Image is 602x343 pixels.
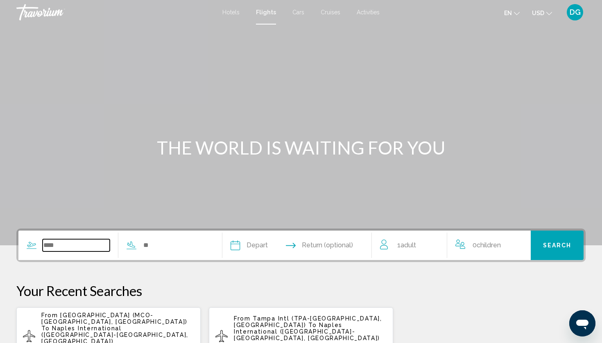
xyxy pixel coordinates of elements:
[256,9,276,16] a: Flights
[477,241,501,249] span: Children
[473,240,501,251] span: 0
[41,325,50,332] span: To
[321,9,340,16] a: Cruises
[292,9,304,16] a: Cars
[532,7,552,19] button: Change currency
[234,315,251,322] span: From
[397,240,416,251] span: 1
[222,9,240,16] a: Hotels
[564,4,586,21] button: User Menu
[147,137,455,158] h1: THE WORLD IS WAITING FOR YOU
[302,240,353,251] span: Return (optional)
[234,315,382,328] span: Tampa Intl (TPA-[GEOGRAPHIC_DATA], [GEOGRAPHIC_DATA])
[286,231,353,260] button: Return date
[543,242,572,249] span: Search
[504,7,520,19] button: Change language
[357,9,380,16] a: Activities
[234,322,380,341] span: Naples International ([GEOGRAPHIC_DATA]-[GEOGRAPHIC_DATA], [GEOGRAPHIC_DATA])
[16,282,586,299] p: Your Recent Searches
[569,310,595,336] iframe: Button to launch messaging window
[401,241,416,249] span: Adult
[504,10,512,16] span: en
[41,312,58,318] span: From
[18,231,584,260] div: Search widget
[532,10,544,16] span: USD
[16,4,214,20] a: Travorium
[531,231,584,260] button: Search
[308,322,317,328] span: To
[231,231,268,260] button: Depart date
[372,231,531,260] button: Travelers: 1 adult, 0 children
[570,8,581,16] span: DG
[41,312,188,325] span: [GEOGRAPHIC_DATA] (MCO-[GEOGRAPHIC_DATA], [GEOGRAPHIC_DATA])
